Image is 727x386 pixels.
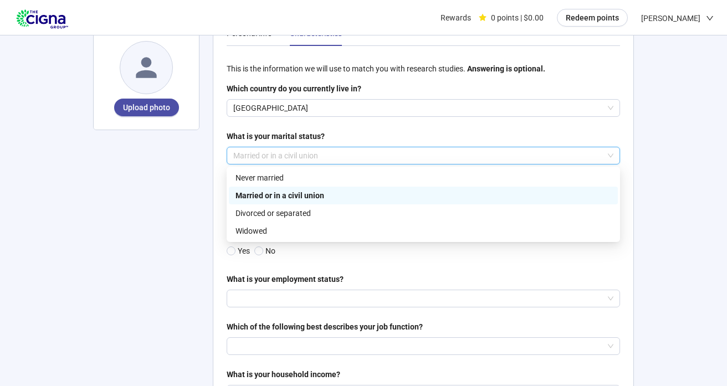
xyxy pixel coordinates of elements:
[123,101,170,114] span: Upload photo
[238,245,250,257] p: Yes
[557,9,628,27] button: Redeem points
[233,147,603,164] p: Married or in a civil union
[227,130,325,142] div: What is your marital status?
[227,63,620,75] p: This is the information we will use to match you with research studies.
[227,273,344,285] div: What is your employment status?
[227,321,423,333] div: Which of the following best describes your job function?
[235,189,611,202] p: Married or in a civil union
[114,103,179,112] span: Upload photo
[566,12,619,24] span: Redeem points
[233,100,603,116] p: [GEOGRAPHIC_DATA]
[706,14,714,22] span: down
[227,368,340,380] div: What is your household income?
[641,1,700,36] span: [PERSON_NAME]
[227,83,361,95] div: Which country do you currently live in?
[114,99,179,116] button: Upload photo
[235,225,611,237] p: Widowed
[479,14,487,22] span: star
[235,207,611,219] p: Divorced or separated
[265,245,275,257] p: No
[467,64,545,73] strong: Answering is optional.
[235,172,611,184] p: Never married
